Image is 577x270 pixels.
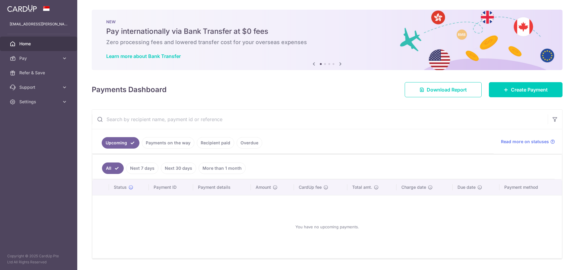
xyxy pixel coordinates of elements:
[106,27,548,36] h5: Pay internationally via Bank Transfer at $0 fees
[102,137,139,149] a: Upcoming
[193,179,251,195] th: Payment details
[489,82,563,97] a: Create Payment
[92,10,563,70] img: Bank transfer banner
[501,139,549,145] span: Read more on statuses
[511,86,548,93] span: Create Payment
[199,162,246,174] a: More than 1 month
[114,184,127,190] span: Status
[237,137,262,149] a: Overdue
[19,84,59,90] span: Support
[499,179,562,195] th: Payment method
[256,184,271,190] span: Amount
[299,184,322,190] span: CardUp fee
[352,184,372,190] span: Total amt.
[106,39,548,46] h6: Zero processing fees and lowered transfer cost for your overseas expenses
[161,162,196,174] a: Next 30 days
[7,5,37,12] img: CardUp
[19,70,59,76] span: Refer & Save
[19,41,59,47] span: Home
[102,162,124,174] a: All
[149,179,193,195] th: Payment ID
[501,139,555,145] a: Read more on statuses
[92,110,548,129] input: Search by recipient name, payment id or reference
[106,19,548,24] p: NEW
[106,53,181,59] a: Learn more about Bank Transfer
[92,84,167,95] h4: Payments Dashboard
[10,21,68,27] p: [EMAIL_ADDRESS][PERSON_NAME][DOMAIN_NAME]
[401,184,426,190] span: Charge date
[197,137,234,149] a: Recipient paid
[142,137,194,149] a: Payments on the way
[405,82,482,97] a: Download Report
[100,200,555,253] div: You have no upcoming payments.
[457,184,476,190] span: Due date
[19,99,59,105] span: Settings
[19,55,59,61] span: Pay
[126,162,158,174] a: Next 7 days
[427,86,467,93] span: Download Report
